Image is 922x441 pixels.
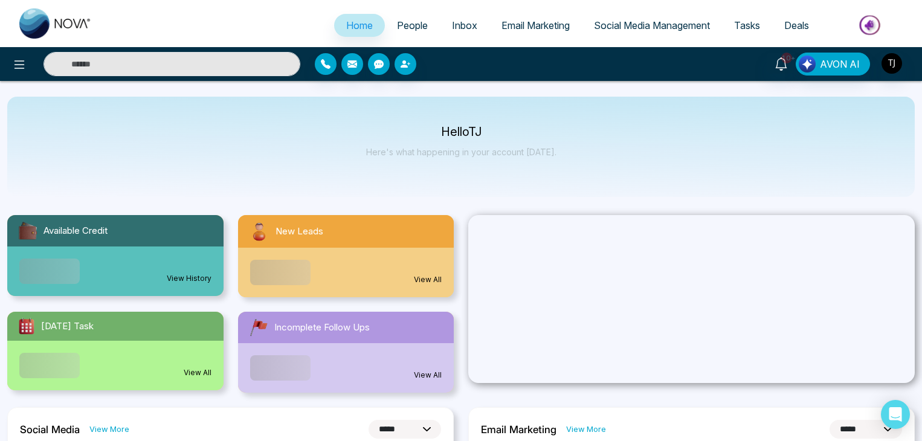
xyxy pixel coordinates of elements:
[248,317,269,338] img: followUps.svg
[231,312,462,393] a: Incomplete Follow UpsView All
[17,220,39,242] img: availableCredit.svg
[489,14,582,37] a: Email Marketing
[167,273,211,284] a: View History
[501,19,570,31] span: Email Marketing
[481,423,556,436] h2: Email Marketing
[89,423,129,435] a: View More
[582,14,722,37] a: Social Media Management
[767,53,796,74] a: 10+
[19,8,92,39] img: Nova CRM Logo
[881,400,910,429] div: Open Intercom Messenger
[44,224,108,238] span: Available Credit
[366,127,556,137] p: Hello TJ
[827,11,915,39] img: Market-place.gif
[20,423,80,436] h2: Social Media
[784,19,809,31] span: Deals
[414,370,442,381] a: View All
[781,53,792,63] span: 10+
[334,14,385,37] a: Home
[452,19,477,31] span: Inbox
[594,19,710,31] span: Social Media Management
[41,320,94,333] span: [DATE] Task
[231,215,462,297] a: New LeadsView All
[276,225,323,239] span: New Leads
[799,56,816,72] img: Lead Flow
[414,274,442,285] a: View All
[248,220,271,243] img: newLeads.svg
[397,19,428,31] span: People
[184,367,211,378] a: View All
[796,53,870,76] button: AVON AI
[734,19,760,31] span: Tasks
[385,14,440,37] a: People
[366,147,556,157] p: Here's what happening in your account [DATE].
[772,14,821,37] a: Deals
[346,19,373,31] span: Home
[566,423,606,435] a: View More
[17,317,36,336] img: todayTask.svg
[722,14,772,37] a: Tasks
[882,53,902,74] img: User Avatar
[440,14,489,37] a: Inbox
[274,321,370,335] span: Incomplete Follow Ups
[820,57,860,71] span: AVON AI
